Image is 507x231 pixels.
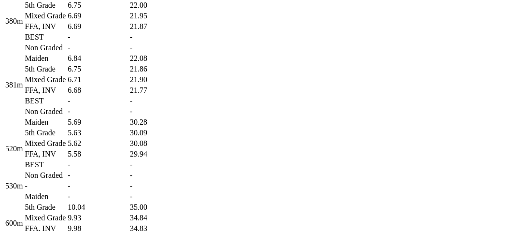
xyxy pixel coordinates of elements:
[24,43,66,53] td: Non Graded
[67,11,128,21] td: 6.69
[67,202,128,212] td: 10.04
[67,117,128,127] td: 5.69
[67,149,128,159] td: 5.58
[24,213,66,223] td: Mixed Grade
[24,86,66,95] td: FFA, INV
[129,107,180,116] td: -
[24,192,66,202] td: Maiden
[129,128,180,138] td: 30.09
[129,75,180,85] td: 21.90
[129,139,180,148] td: 30.08
[24,11,66,21] td: Mixed Grade
[24,22,66,31] td: FFA, INV
[24,128,66,138] td: 5th Grade
[129,149,180,159] td: 29.94
[67,107,128,116] td: -
[129,213,180,223] td: 34.84
[67,171,128,180] td: -
[67,0,128,10] td: 6.75
[129,11,180,21] td: 21.95
[67,22,128,31] td: 6.69
[24,54,66,63] td: Maiden
[67,213,128,223] td: 9.93
[5,54,23,116] td: 381m
[24,0,66,10] td: 5th Grade
[67,192,128,202] td: -
[24,160,66,170] td: BEST
[24,149,66,159] td: FFA, INV
[129,160,180,170] td: -
[67,32,128,42] td: -
[129,64,180,74] td: 21.86
[129,32,180,42] td: -
[67,139,128,148] td: 5.62
[129,43,180,53] td: -
[129,117,180,127] td: 30.28
[67,160,128,170] td: -
[129,54,180,63] td: 22.08
[129,202,180,212] td: 35.00
[5,117,23,180] td: 520m
[67,43,128,53] td: -
[129,0,180,10] td: 22.00
[67,86,128,95] td: 6.68
[24,32,66,42] td: BEST
[129,96,180,106] td: -
[129,22,180,31] td: 21.87
[67,128,128,138] td: 5.63
[24,181,66,191] td: -
[129,86,180,95] td: 21.77
[129,171,180,180] td: -
[24,171,66,180] td: Non Graded
[24,117,66,127] td: Maiden
[24,107,66,116] td: Non Graded
[67,54,128,63] td: 6.84
[67,96,128,106] td: -
[24,202,66,212] td: 5th Grade
[67,64,128,74] td: 6.75
[129,192,180,202] td: -
[67,181,128,191] td: -
[5,181,23,191] td: 530m
[67,75,128,85] td: 6.71
[24,75,66,85] td: Mixed Grade
[24,64,66,74] td: 5th Grade
[129,181,180,191] td: -
[24,139,66,148] td: Mixed Grade
[24,96,66,106] td: BEST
